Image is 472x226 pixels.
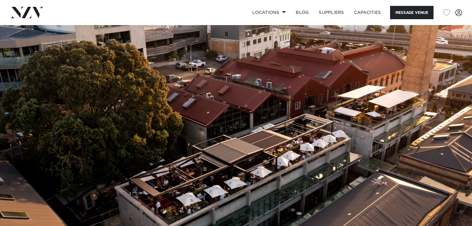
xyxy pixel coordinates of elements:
[349,6,386,19] a: Capacities
[314,6,349,19] a: SUPPLIERS
[247,6,291,19] a: Locations
[291,6,314,19] a: BLOG
[10,7,44,18] img: nzv-logo.png
[390,6,434,19] button: Message Venue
